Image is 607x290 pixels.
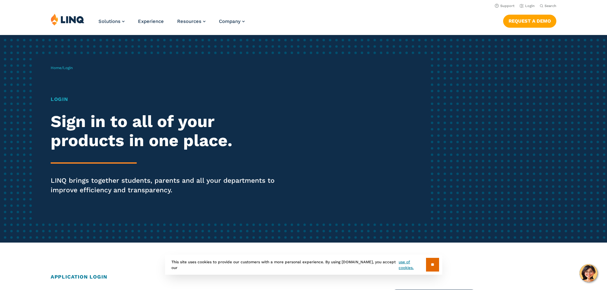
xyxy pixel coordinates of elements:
[138,18,164,24] a: Experience
[98,13,245,34] nav: Primary Navigation
[165,255,442,275] div: This site uses cookies to provide our customers with a more personal experience. By using [DOMAIN...
[219,18,241,24] span: Company
[98,18,125,24] a: Solutions
[51,95,285,103] h1: Login
[503,13,556,27] nav: Button Navigation
[177,18,206,24] a: Resources
[503,15,556,27] a: Request a Demo
[495,4,515,8] a: Support
[51,66,61,70] a: Home
[51,13,84,25] img: LINQ | K‑12 Software
[219,18,245,24] a: Company
[540,4,556,8] button: Open Search Bar
[545,4,556,8] span: Search
[63,66,73,70] span: Login
[51,176,285,195] p: LINQ brings together students, parents and all your departments to improve efficiency and transpa...
[399,259,426,271] a: use of cookies.
[51,66,73,70] span: /
[580,264,597,282] button: Hello, have a question? Let’s chat.
[51,112,285,150] h2: Sign in to all of your products in one place.
[177,18,201,24] span: Resources
[98,18,120,24] span: Solutions
[520,4,535,8] a: Login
